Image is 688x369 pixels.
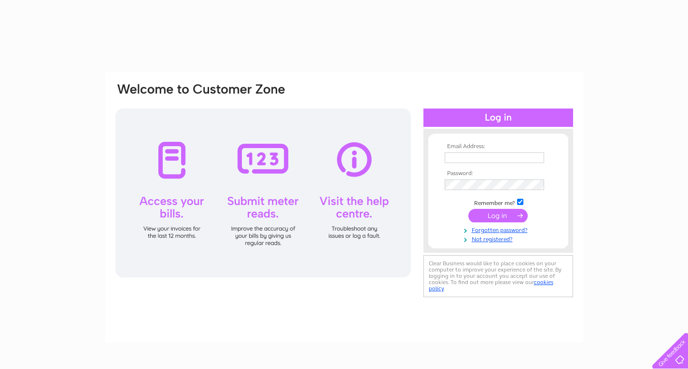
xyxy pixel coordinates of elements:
a: Forgotten password? [445,225,554,234]
div: Clear Business would like to place cookies on your computer to improve your experience of the sit... [423,255,573,297]
input: Submit [468,209,528,222]
th: Password: [442,170,554,177]
a: cookies policy [429,279,553,292]
th: Email Address: [442,143,554,150]
td: Remember me? [442,197,554,207]
a: Not registered? [445,234,554,243]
